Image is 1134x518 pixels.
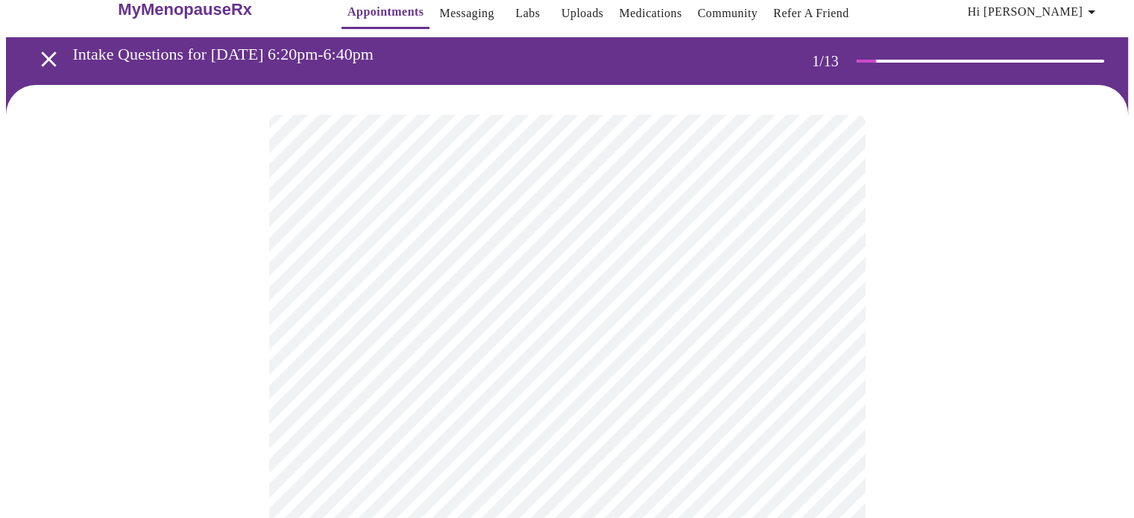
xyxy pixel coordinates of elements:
h3: 1 / 13 [812,53,857,70]
a: Uploads [561,3,604,24]
a: Community [698,3,758,24]
h3: Intake Questions for [DATE] 6:20pm-6:40pm [73,45,753,64]
a: Labs [515,3,540,24]
button: open drawer [27,37,71,81]
a: Appointments [347,1,423,22]
a: Medications [619,3,681,24]
a: Messaging [439,3,494,24]
a: Refer a Friend [773,3,849,24]
span: Hi [PERSON_NAME] [968,1,1100,22]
